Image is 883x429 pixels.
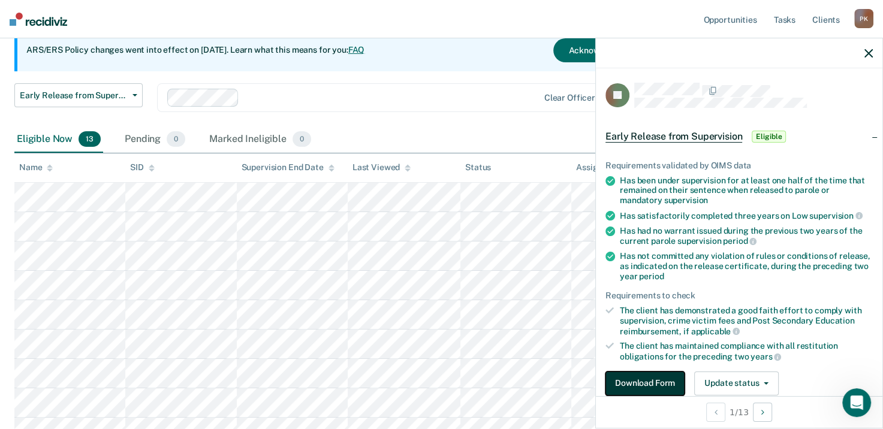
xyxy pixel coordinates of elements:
[620,176,873,206] div: Has been under supervision for at least one half of the time that remained on their sentence when...
[465,162,491,173] div: Status
[242,162,334,173] div: Supervision End Date
[26,44,364,56] p: ARS/ERS Policy changes went into effect on [DATE]. Learn what this means for you:
[706,403,725,422] button: Previous Opportunity
[620,210,873,221] div: Has satisfactorily completed three years on Low
[79,131,101,147] span: 13
[605,371,689,395] a: Navigate to form link
[207,126,314,153] div: Marked Ineligible
[694,371,779,395] button: Update status
[854,9,873,28] div: P K
[10,13,67,26] img: Recidiviz
[620,226,873,246] div: Has had no warrant issued during the previous two years of the current parole supervision
[14,126,103,153] div: Eligible Now
[605,161,873,171] div: Requirements validated by OIMS data
[752,131,786,143] span: Eligible
[753,403,772,422] button: Next Opportunity
[576,162,632,173] div: Assigned to
[130,162,155,173] div: SID
[639,271,664,281] span: period
[664,195,708,205] span: supervision
[723,236,757,246] span: period
[293,131,311,147] span: 0
[20,90,128,101] span: Early Release from Supervision
[620,251,873,281] div: Has not committed any violation of rules or conditions of release, as indicated on the release ce...
[19,162,53,173] div: Name
[553,38,667,62] button: Acknowledge & Close
[122,126,188,153] div: Pending
[596,396,882,428] div: 1 / 13
[751,352,781,361] span: years
[691,327,740,336] span: applicable
[620,306,873,336] div: The client has demonstrated a good faith effort to comply with supervision, crime victim fees and...
[605,371,685,395] button: Download Form
[605,131,742,143] span: Early Release from Supervision
[620,341,873,361] div: The client has maintained compliance with all restitution obligations for the preceding two
[605,291,873,301] div: Requirements to check
[842,388,871,417] iframe: Intercom live chat
[544,93,599,103] div: Clear officers
[348,45,365,55] a: FAQ
[596,117,882,156] div: Early Release from SupervisionEligible
[167,131,185,147] span: 0
[809,211,862,220] span: supervision
[352,162,411,173] div: Last Viewed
